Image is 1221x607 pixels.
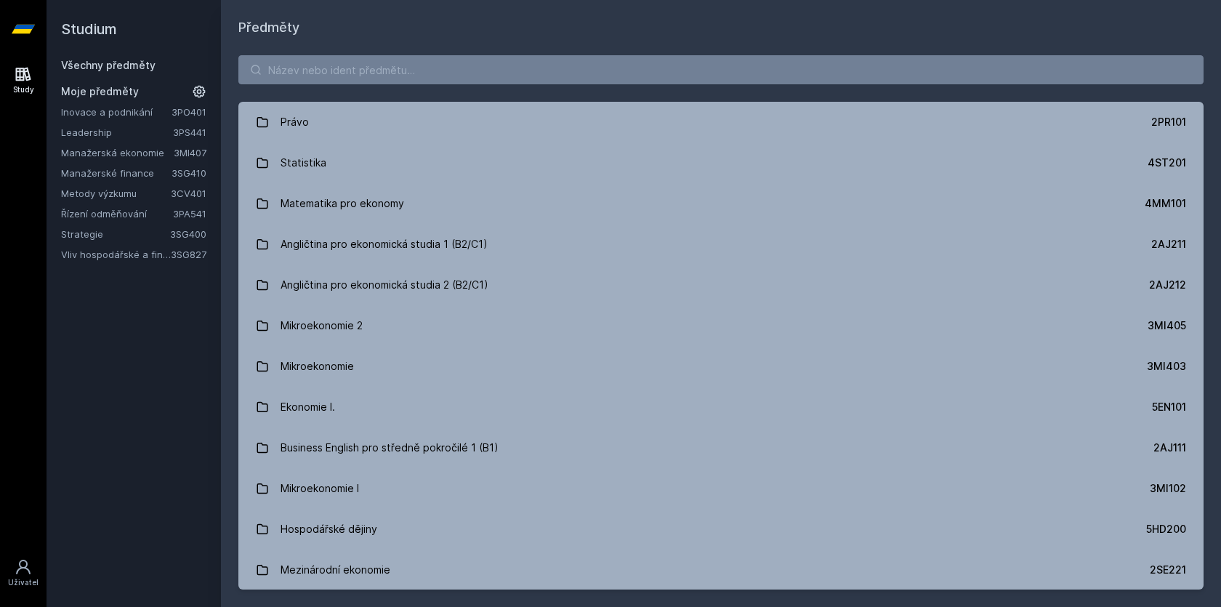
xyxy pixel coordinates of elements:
[238,509,1204,550] a: Hospodářské dějiny 5HD200
[173,208,206,220] a: 3PA541
[13,84,34,95] div: Study
[238,183,1204,224] a: Matematika pro ekonomy 4MM101
[61,186,171,201] a: Metody výzkumu
[171,188,206,199] a: 3CV401
[1153,441,1186,455] div: 2AJ111
[281,148,326,177] div: Statistika
[172,167,206,179] a: 3SG410
[281,189,404,218] div: Matematika pro ekonomy
[238,102,1204,142] a: Právo 2PR101
[61,145,174,160] a: Manažerská ekonomie
[1146,522,1186,536] div: 5HD200
[172,106,206,118] a: 3PO401
[1148,318,1186,333] div: 3MI405
[238,305,1204,346] a: Mikroekonomie 2 3MI405
[173,126,206,138] a: 3PS441
[238,17,1204,38] h1: Předměty
[1150,563,1186,577] div: 2SE221
[3,58,44,102] a: Study
[61,105,172,119] a: Inovace a podnikání
[238,265,1204,305] a: Angličtina pro ekonomická studia 2 (B2/C1) 2AJ212
[281,270,488,300] div: Angličtina pro ekonomická studia 2 (B2/C1)
[61,166,172,180] a: Manažerské finance
[1150,481,1186,496] div: 3MI102
[281,393,335,422] div: Ekonomie I.
[238,427,1204,468] a: Business English pro středně pokročilé 1 (B1) 2AJ111
[281,515,377,544] div: Hospodářské dějiny
[61,59,156,71] a: Všechny předměty
[3,551,44,595] a: Uživatel
[1149,278,1186,292] div: 2AJ212
[61,84,139,99] span: Moje předměty
[281,311,363,340] div: Mikroekonomie 2
[171,249,206,260] a: 3SG827
[61,227,170,241] a: Strategie
[281,352,354,381] div: Mikroekonomie
[238,224,1204,265] a: Angličtina pro ekonomická studia 1 (B2/C1) 2AJ211
[238,346,1204,387] a: Mikroekonomie 3MI403
[281,108,309,137] div: Právo
[1145,196,1186,211] div: 4MM101
[281,474,359,503] div: Mikroekonomie I
[61,247,171,262] a: Vliv hospodářské a finanční kriminality na hodnotu a strategii firmy
[1151,237,1186,252] div: 2AJ211
[238,468,1204,509] a: Mikroekonomie I 3MI102
[1148,156,1186,170] div: 4ST201
[1152,400,1186,414] div: 5EN101
[238,550,1204,590] a: Mezinárodní ekonomie 2SE221
[1151,115,1186,129] div: 2PR101
[61,206,173,221] a: Řízení odměňování
[8,577,39,588] div: Uživatel
[170,228,206,240] a: 3SG400
[1147,359,1186,374] div: 3MI403
[281,555,390,584] div: Mezinárodní ekonomie
[238,387,1204,427] a: Ekonomie I. 5EN101
[174,147,206,158] a: 3MI407
[238,55,1204,84] input: Název nebo ident předmětu…
[238,142,1204,183] a: Statistika 4ST201
[281,433,499,462] div: Business English pro středně pokročilé 1 (B1)
[281,230,488,259] div: Angličtina pro ekonomická studia 1 (B2/C1)
[61,125,173,140] a: Leadership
